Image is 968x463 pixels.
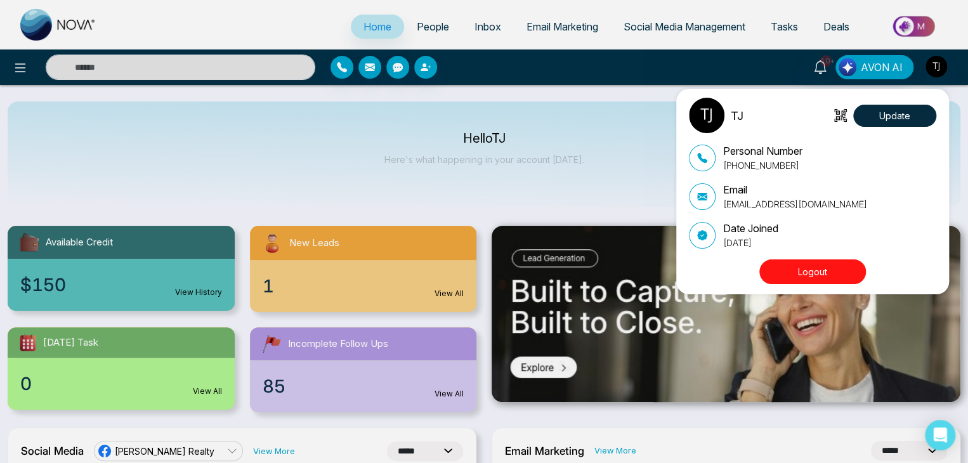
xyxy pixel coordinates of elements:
button: Update [853,105,936,127]
p: Email [723,182,867,197]
div: Open Intercom Messenger [925,420,955,450]
button: Logout [759,259,866,284]
p: Personal Number [723,143,802,159]
p: TJ [731,107,743,124]
p: Date Joined [723,221,778,236]
p: [DATE] [723,236,778,249]
p: [PHONE_NUMBER] [723,159,802,172]
p: [EMAIL_ADDRESS][DOMAIN_NAME] [723,197,867,211]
